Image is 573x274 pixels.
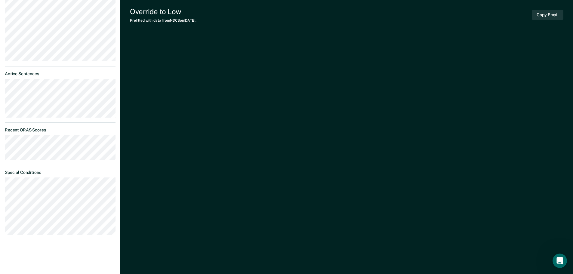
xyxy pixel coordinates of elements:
div: Prefilled with data from NDCS on [DATE] . [130,18,196,23]
iframe: Intercom live chat [553,254,567,268]
dt: Active Sentences [5,71,116,76]
button: Copy Email [532,10,563,20]
dt: Recent ORAS Scores [5,128,116,133]
dt: Special Conditions [5,170,116,175]
div: Override to Low [130,7,196,16]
